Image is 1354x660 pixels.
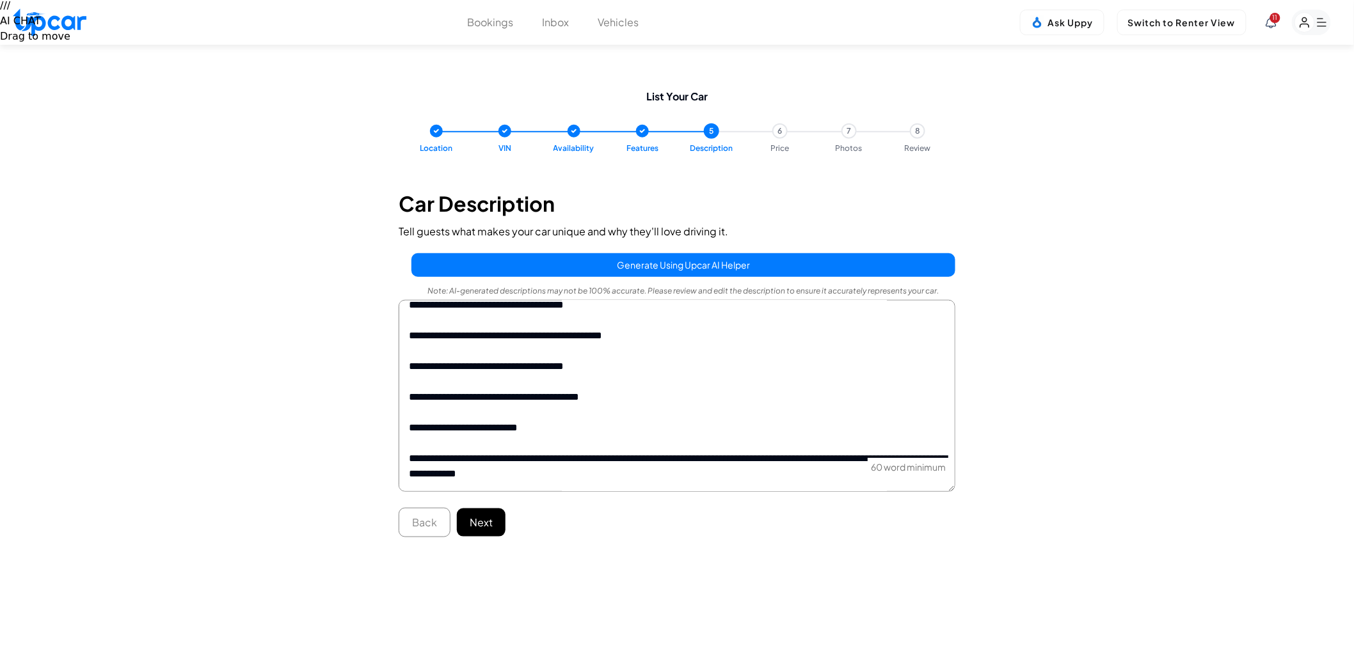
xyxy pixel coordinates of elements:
span: Photos [836,144,863,153]
span: Price [771,144,790,153]
div: 5 [704,123,719,139]
strong: List Your Car [293,89,1061,104]
div: 8 [910,123,925,139]
div: 6 [772,123,788,139]
button: Next [457,508,506,537]
span: Availability [554,144,594,153]
button: Back [399,508,450,537]
h1: Car Description [399,191,955,216]
span: Location [420,144,452,153]
p: Note: AI-generated descriptions may not be 100% accurate. Please review and edit the description ... [411,282,955,300]
button: Generate Using Upcar AI Helper [411,253,955,277]
span: Features [626,144,658,153]
p: 60 word minimum [868,458,949,476]
span: VIN [498,144,511,153]
p: Tell guests what makes your car unique and why they'll love driving it. [399,223,955,240]
div: 7 [841,123,857,139]
span: Description [690,144,733,153]
span: Review [905,144,931,153]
